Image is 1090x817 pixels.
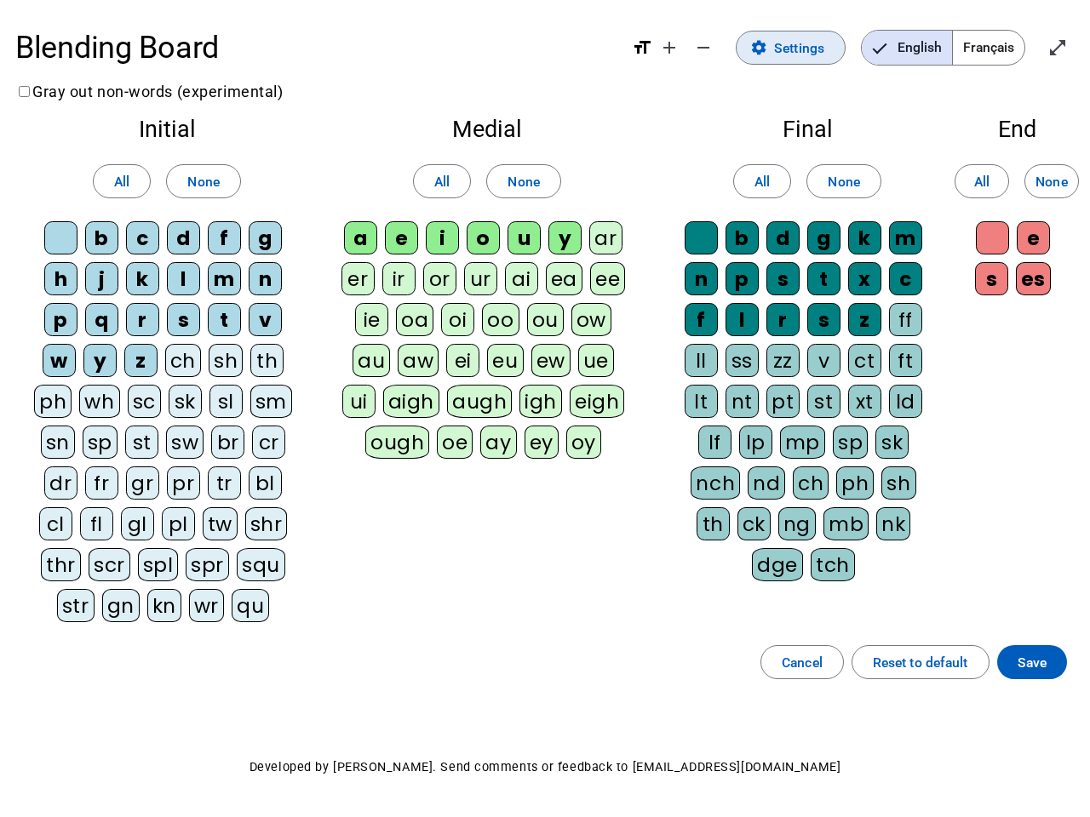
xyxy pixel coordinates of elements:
div: tw [203,507,238,540]
div: mb [823,507,869,540]
div: ai [505,262,538,295]
div: ct [848,344,881,377]
div: t [208,303,241,336]
div: y [548,221,582,254]
div: g [249,221,282,254]
div: k [848,221,881,254]
div: ff [889,303,922,336]
div: l [167,262,200,295]
div: squ [237,548,285,581]
div: aigh [383,385,439,418]
div: x [848,262,881,295]
div: gr [126,466,159,500]
div: st [125,426,158,459]
div: lf [698,426,731,459]
button: Save [997,645,1067,679]
div: tch [811,548,855,581]
mat-icon: remove [693,37,714,58]
div: v [807,344,840,377]
div: wr [189,589,224,622]
div: nt [726,385,759,418]
div: k [126,262,159,295]
div: n [249,262,282,295]
div: d [167,221,200,254]
mat-icon: settings [750,39,767,56]
button: Decrease font size [686,31,720,65]
span: None [828,170,859,193]
button: All [955,164,1009,198]
div: str [57,589,95,622]
div: b [726,221,759,254]
div: l [726,303,759,336]
div: ee [590,262,625,295]
div: ld [889,385,922,418]
div: sm [250,385,292,418]
div: ur [464,262,497,295]
div: m [208,262,241,295]
div: s [766,262,800,295]
div: v [249,303,282,336]
div: ie [355,303,388,336]
div: oy [566,426,601,459]
button: None [166,164,240,198]
div: thr [41,548,81,581]
div: c [889,262,922,295]
div: mp [780,426,825,459]
div: dr [44,466,77,500]
div: ck [737,507,771,540]
div: augh [447,385,512,418]
div: oo [482,303,519,336]
div: bl [249,466,282,500]
div: fl [80,507,113,540]
span: Français [953,31,1024,65]
div: ir [382,262,416,295]
div: ue [578,344,614,377]
div: ey [525,426,559,459]
button: All [733,164,791,198]
div: ough [365,426,429,459]
h2: End [974,118,1059,141]
h2: Medial [334,118,640,141]
div: br [211,426,244,459]
div: eigh [570,385,624,418]
div: cr [252,426,285,459]
div: fr [85,466,118,500]
div: ng [778,507,816,540]
div: ss [726,344,759,377]
button: None [806,164,881,198]
div: ar [589,221,622,254]
div: p [44,303,77,336]
div: g [807,221,840,254]
div: tr [208,466,241,500]
div: d [766,221,800,254]
div: or [423,262,456,295]
span: All [754,170,770,193]
div: sp [833,426,868,459]
div: nd [748,466,785,500]
div: th [697,507,730,540]
button: Reset to default [852,645,990,679]
div: es [1016,262,1051,295]
div: s [167,303,200,336]
div: igh [519,385,562,418]
div: xt [848,385,881,418]
span: All [974,170,990,193]
div: ea [546,262,582,295]
div: ay [480,426,516,459]
div: q [85,303,118,336]
div: ph [836,466,874,500]
button: None [1024,164,1079,198]
h1: Blending Board [15,17,617,78]
div: er [341,262,375,295]
button: Settings [736,31,846,65]
span: All [114,170,129,193]
div: oa [396,303,433,336]
div: z [848,303,881,336]
div: i [426,221,459,254]
div: oe [437,426,473,459]
mat-icon: add [659,37,680,58]
input: Gray out non-words (experimental) [19,86,30,97]
div: gn [102,589,140,622]
div: m [889,221,922,254]
div: pt [766,385,800,418]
